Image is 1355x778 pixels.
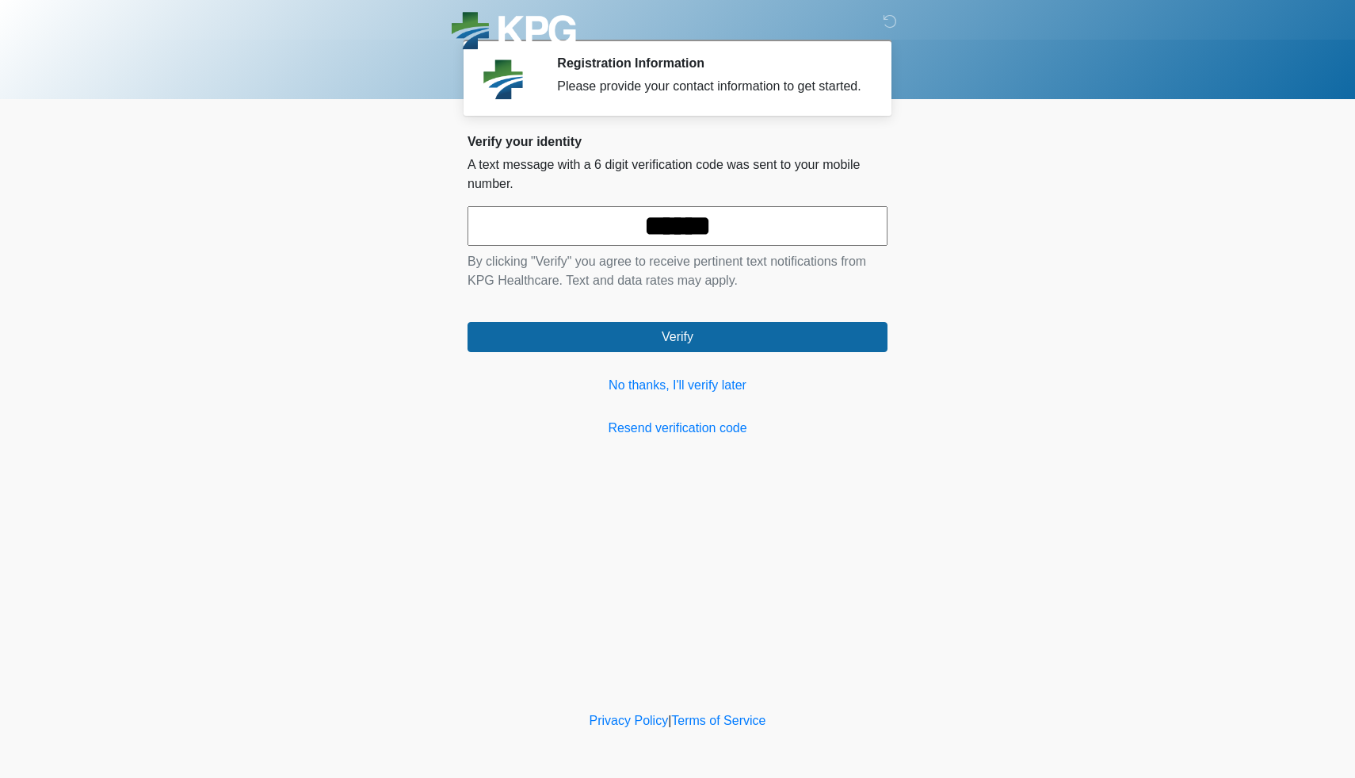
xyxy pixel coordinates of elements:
[468,322,887,352] button: Verify
[671,714,765,727] a: Terms of Service
[668,714,671,727] a: |
[468,134,887,149] h2: Verify your identity
[468,252,887,290] p: By clicking "Verify" you agree to receive pertinent text notifications from KPG Healthcare. Text ...
[590,714,669,727] a: Privacy Policy
[557,77,864,96] div: Please provide your contact information to get started.
[479,56,527,103] img: Agent Avatar
[468,419,887,438] a: Resend verification code
[468,376,887,395] a: No thanks, I'll verify later
[452,12,576,54] img: KPG Healthcare Logo
[468,155,887,194] p: A text message with a 6 digit verification code was sent to your mobile number.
